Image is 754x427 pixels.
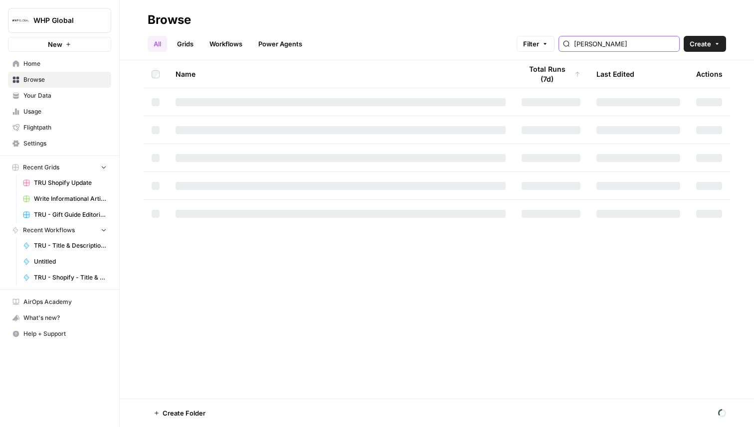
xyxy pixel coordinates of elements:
[684,36,726,52] button: Create
[34,194,107,203] span: Write Informational Article
[148,405,211,421] button: Create Folder
[23,226,75,235] span: Recent Workflows
[8,310,111,325] div: What's new?
[8,223,111,238] button: Recent Workflows
[252,36,308,52] a: Power Agents
[8,310,111,326] button: What's new?
[23,329,107,338] span: Help + Support
[18,254,111,270] a: Untitled
[148,12,191,28] div: Browse
[8,37,111,52] button: New
[8,56,111,72] a: Home
[574,39,675,49] input: Search
[696,60,723,88] div: Actions
[34,273,107,282] span: TRU - Shopify - Title & Description Generator
[18,238,111,254] a: TRU - Title & Description Generator
[18,175,111,191] a: TRU Shopify Update
[690,39,711,49] span: Create
[23,107,107,116] span: Usage
[23,91,107,100] span: Your Data
[148,36,167,52] a: All
[34,178,107,187] span: TRU Shopify Update
[48,39,62,49] span: New
[34,257,107,266] span: Untitled
[23,59,107,68] span: Home
[18,270,111,285] a: TRU - Shopify - Title & Description Generator
[23,123,107,132] span: Flightpath
[34,210,107,219] span: TRU - Gift Guide Editorial Articles (2025)
[8,326,111,342] button: Help + Support
[203,36,248,52] a: Workflows
[34,241,107,250] span: TRU - Title & Description Generator
[33,15,94,25] span: WHP Global
[163,408,205,418] span: Create Folder
[23,297,107,306] span: AirOps Academy
[18,191,111,207] a: Write Informational Article
[23,139,107,148] span: Settings
[8,8,111,33] button: Workspace: WHP Global
[23,75,107,84] span: Browse
[8,88,111,104] a: Your Data
[8,120,111,136] a: Flightpath
[522,60,580,88] div: Total Runs (7d)
[171,36,199,52] a: Grids
[8,294,111,310] a: AirOps Academy
[23,163,59,172] span: Recent Grids
[517,36,555,52] button: Filter
[176,60,506,88] div: Name
[8,136,111,151] a: Settings
[11,11,29,29] img: WHP Global Logo
[8,160,111,175] button: Recent Grids
[596,60,634,88] div: Last Edited
[18,207,111,223] a: TRU - Gift Guide Editorial Articles (2025)
[8,104,111,120] a: Usage
[523,39,539,49] span: Filter
[8,72,111,88] a: Browse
